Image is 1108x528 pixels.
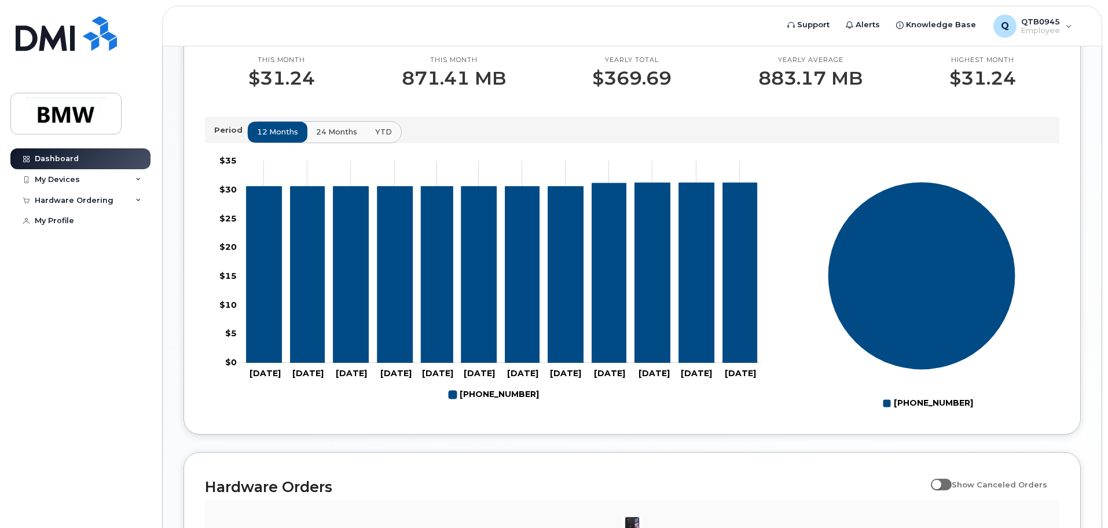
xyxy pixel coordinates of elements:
p: This month [402,56,506,65]
p: 883.17 MB [758,68,863,89]
tspan: $15 [219,271,237,281]
p: This month [248,56,315,65]
p: $369.69 [592,68,672,89]
tspan: $25 [219,213,237,223]
tspan: [DATE] [292,368,324,378]
h2: Hardware Orders [205,478,925,496]
tspan: [DATE] [594,368,625,378]
input: Show Canceled Orders [931,474,940,483]
tspan: [DATE] [639,368,670,378]
tspan: [DATE] [336,368,367,378]
p: Period [214,125,247,136]
tspan: [DATE] [464,368,495,378]
a: Alerts [838,13,888,37]
tspan: $0 [225,357,237,367]
tspan: $10 [219,299,237,309]
p: 871.41 MB [402,68,506,89]
span: Show Canceled Orders [952,480,1047,489]
g: Series [828,181,1016,370]
g: 864-741-2963 [449,385,539,405]
p: $31.24 [248,68,315,89]
tspan: $5 [225,328,237,338]
tspan: [DATE] [681,368,712,378]
g: Legend [449,385,539,405]
p: $31.24 [949,68,1016,89]
span: Support [797,19,830,31]
span: Knowledge Base [906,19,976,31]
p: Yearly total [592,56,672,65]
tspan: [DATE] [250,368,281,378]
span: YTD [375,126,392,137]
tspan: [DATE] [380,368,412,378]
span: Q [1001,19,1009,33]
span: Employee [1021,26,1060,35]
iframe: Messenger Launcher [1058,478,1099,519]
tspan: $30 [219,184,237,194]
tspan: [DATE] [422,368,453,378]
tspan: [DATE] [507,368,538,378]
tspan: $35 [219,155,237,166]
span: Alerts [856,19,880,31]
p: Highest month [949,56,1016,65]
iframe: Messenger [853,102,1099,472]
span: QTB0945 [1021,17,1060,26]
div: QTB0945 [985,14,1080,38]
g: 864-741-2963 [247,183,757,363]
span: 24 months [316,126,357,137]
p: Yearly average [758,56,863,65]
g: Chart [219,155,761,405]
tspan: [DATE] [725,368,756,378]
a: Support [779,13,838,37]
tspan: [DATE] [550,368,581,378]
tspan: $20 [219,242,237,252]
a: Knowledge Base [888,13,984,37]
